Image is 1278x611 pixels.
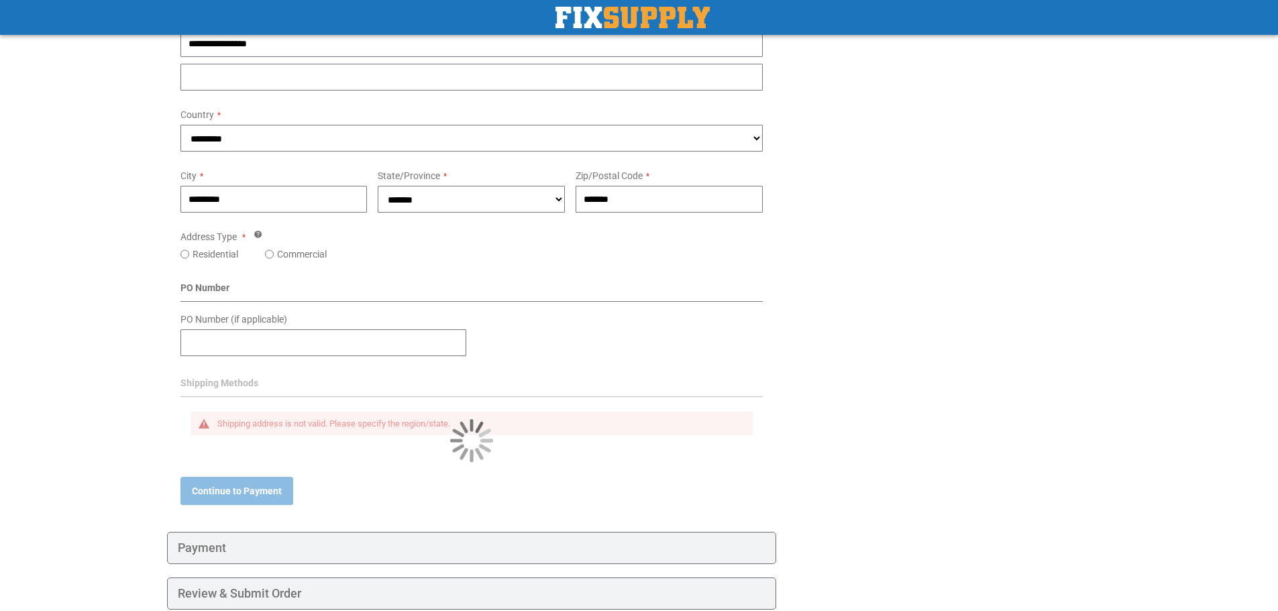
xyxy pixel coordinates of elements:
div: Payment [167,532,777,564]
div: Review & Submit Order [167,577,777,610]
label: Residential [193,247,238,261]
span: Country [180,109,214,120]
img: Fix Industrial Supply [555,7,710,28]
div: PO Number [180,281,763,302]
span: Zip/Postal Code [576,170,643,181]
a: store logo [555,7,710,28]
span: Address Type [180,231,237,242]
span: State/Province [378,170,440,181]
span: PO Number (if applicable) [180,314,287,325]
img: Loading... [450,419,493,462]
span: City [180,170,197,181]
label: Commercial [277,247,327,261]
